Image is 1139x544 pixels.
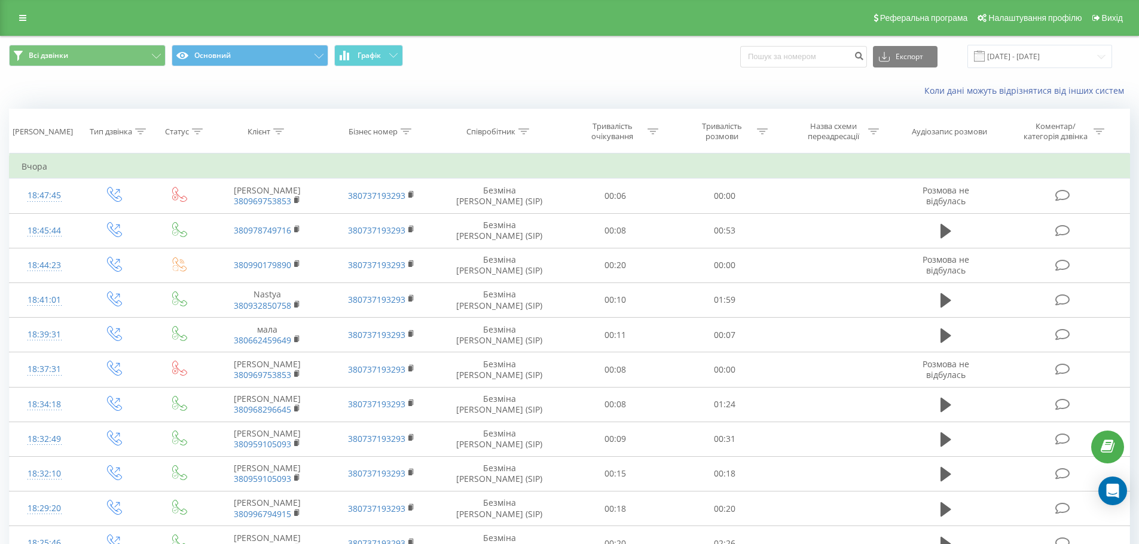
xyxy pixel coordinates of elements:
[561,456,670,491] td: 00:15
[670,282,780,317] td: 01:59
[438,352,561,387] td: Безміна [PERSON_NAME] (SIP)
[670,179,780,213] td: 00:00
[13,127,73,137] div: [PERSON_NAME]
[561,352,670,387] td: 00:08
[438,456,561,491] td: Безміна [PERSON_NAME] (SIP)
[670,213,780,248] td: 00:53
[438,387,561,422] td: Безміна [PERSON_NAME] (SIP)
[234,259,291,271] a: 380990179890
[210,282,324,317] td: Nastya
[210,491,324,526] td: [PERSON_NAME]
[22,184,68,207] div: 18:47:45
[210,422,324,456] td: [PERSON_NAME]
[561,282,670,317] td: 00:10
[561,318,670,352] td: 00:11
[561,179,670,213] td: 00:06
[670,352,780,387] td: 00:00
[438,282,561,317] td: Безміна [PERSON_NAME] (SIP)
[561,491,670,526] td: 00:18
[923,185,969,207] span: Розмова не відбулась
[22,393,68,416] div: 18:34:18
[670,456,780,491] td: 00:18
[1021,121,1091,142] div: Коментар/категорія дзвінка
[438,213,561,248] td: Безміна [PERSON_NAME] (SIP)
[348,259,405,271] a: 380737193293
[22,219,68,242] div: 18:45:44
[348,433,405,444] a: 380737193293
[165,127,189,137] div: Статус
[234,473,291,484] a: 380959105093
[22,288,68,312] div: 18:41:01
[234,225,291,236] a: 380978749716
[670,318,780,352] td: 00:07
[438,318,561,352] td: Безміна [PERSON_NAME] (SIP)
[348,398,405,410] a: 380737193293
[988,13,1082,23] span: Налаштування профілю
[234,195,291,207] a: 380969753853
[740,46,867,67] input: Пошук за номером
[349,127,398,137] div: Бізнес номер
[234,438,291,450] a: 380959105093
[29,51,68,60] span: Всі дзвінки
[438,422,561,456] td: Безміна [PERSON_NAME] (SIP)
[334,45,403,66] button: Графік
[670,387,780,422] td: 01:24
[438,491,561,526] td: Безміна [PERSON_NAME] (SIP)
[561,213,670,248] td: 00:08
[348,364,405,375] a: 380737193293
[234,508,291,520] a: 380996794915
[924,85,1130,96] a: Коли дані можуть відрізнятися вiд інших систем
[22,323,68,346] div: 18:39:31
[210,352,324,387] td: [PERSON_NAME]
[210,318,324,352] td: мала
[438,179,561,213] td: Безміна [PERSON_NAME] (SIP)
[234,369,291,380] a: 380969753853
[670,491,780,526] td: 00:20
[561,422,670,456] td: 00:09
[22,497,68,520] div: 18:29:20
[234,300,291,311] a: 380932850758
[581,121,645,142] div: Тривалість очікування
[10,155,1130,179] td: Вчора
[210,387,324,422] td: [PERSON_NAME]
[172,45,328,66] button: Основний
[690,121,754,142] div: Тривалість розмови
[9,45,166,66] button: Всі дзвінки
[22,254,68,277] div: 18:44:23
[348,190,405,201] a: 380737193293
[358,51,381,60] span: Графік
[210,456,324,491] td: [PERSON_NAME]
[561,248,670,282] td: 00:20
[561,387,670,422] td: 00:08
[348,503,405,514] a: 380737193293
[22,462,68,485] div: 18:32:10
[210,179,324,213] td: [PERSON_NAME]
[670,422,780,456] td: 00:31
[348,468,405,479] a: 380737193293
[801,121,865,142] div: Назва схеми переадресації
[466,127,515,137] div: Співробітник
[912,127,987,137] div: Аудіозапис розмови
[1102,13,1123,23] span: Вихід
[348,225,405,236] a: 380737193293
[348,294,405,305] a: 380737193293
[234,334,291,346] a: 380662459649
[923,254,969,276] span: Розмова не відбулась
[248,127,270,137] div: Клієнт
[1098,477,1127,505] div: Open Intercom Messenger
[22,428,68,451] div: 18:32:49
[234,404,291,415] a: 380968296645
[438,248,561,282] td: Безміна [PERSON_NAME] (SIP)
[923,358,969,380] span: Розмова не відбулась
[880,13,968,23] span: Реферальна програма
[873,46,938,67] button: Експорт
[348,329,405,340] a: 380737193293
[90,127,132,137] div: Тип дзвінка
[22,358,68,381] div: 18:37:31
[670,248,780,282] td: 00:00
